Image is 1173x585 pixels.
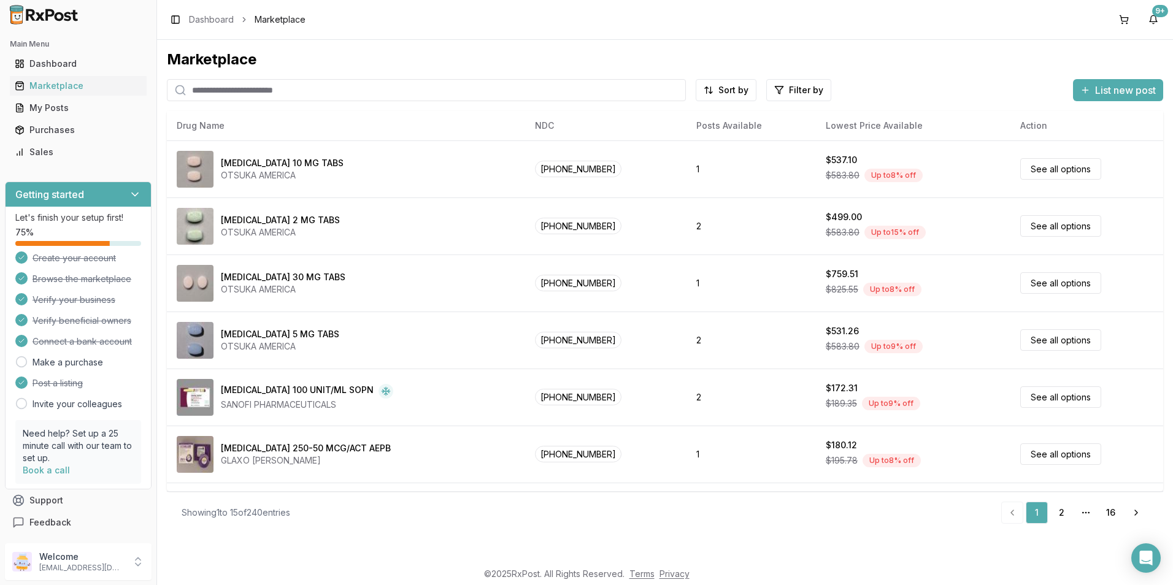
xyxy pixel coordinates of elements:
div: My Posts [15,102,142,114]
div: Dashboard [15,58,142,70]
a: See all options [1020,158,1101,180]
td: 2 [686,312,816,369]
span: Verify your business [33,294,115,306]
nav: breadcrumb [189,13,306,26]
a: Make a purchase [33,356,103,369]
a: Marketplace [10,75,147,97]
span: $583.80 [826,226,860,239]
span: List new post [1095,83,1156,97]
button: Sales [5,142,152,162]
span: 75 % [15,226,34,239]
div: $537.10 [826,154,857,166]
img: Advair Diskus 250-50 MCG/ACT AEPB [177,436,213,473]
span: $189.35 [826,397,857,410]
span: Marketplace [255,13,306,26]
span: Sort by [718,84,748,96]
p: Let's finish your setup first! [15,212,141,224]
span: Browse the marketplace [33,273,131,285]
a: My Posts [10,97,147,119]
td: 1 [686,140,816,197]
img: Abilify 2 MG TABS [177,208,213,245]
nav: pagination [1001,502,1148,524]
button: Support [5,489,152,511]
a: Go to next page [1124,502,1148,524]
span: Post a listing [33,377,83,389]
div: Showing 1 to 15 of 240 entries [182,507,290,519]
th: Lowest Price Available [816,111,1010,140]
a: Sales [10,141,147,163]
th: Action [1010,111,1163,140]
p: Need help? Set up a 25 minute call with our team to set up. [23,427,134,464]
th: Posts Available [686,111,816,140]
span: Create your account [33,252,116,264]
h2: Main Menu [10,39,147,49]
div: 9+ [1152,5,1168,17]
a: Terms [629,568,655,579]
img: Abilify 10 MG TABS [177,151,213,188]
span: $583.80 [826,169,860,182]
img: Abilify 5 MG TABS [177,322,213,359]
button: Filter by [766,79,831,101]
a: 2 [1050,502,1072,524]
img: Abilify 30 MG TABS [177,265,213,302]
a: See all options [1020,386,1101,408]
td: 1 [686,426,816,483]
div: $531.26 [826,325,859,337]
a: Purchases [10,119,147,141]
td: 2 [686,369,816,426]
a: See all options [1020,329,1101,351]
span: Verify beneficial owners [33,315,131,327]
div: OTSUKA AMERICA [221,283,345,296]
a: Invite your colleagues [33,398,122,410]
div: Open Intercom Messenger [1131,543,1161,573]
span: $583.80 [826,340,860,353]
a: Book a call [23,465,70,475]
div: [MEDICAL_DATA] 30 MG TABS [221,271,345,283]
button: List new post [1073,79,1163,101]
div: Up to 8 % off [863,283,921,296]
td: 1 [686,254,816,312]
button: Dashboard [5,54,152,74]
div: $172.31 [826,382,858,394]
div: [MEDICAL_DATA] 10 MG TABS [221,157,344,169]
div: $180.12 [826,439,857,451]
div: OTSUKA AMERICA [221,226,340,239]
a: 16 [1099,502,1121,524]
img: RxPost Logo [5,5,83,25]
div: [MEDICAL_DATA] 250-50 MCG/ACT AEPB [221,442,391,454]
span: $825.55 [826,283,858,296]
div: Up to 8 % off [863,454,921,467]
div: Marketplace [167,50,1163,69]
span: Feedback [29,516,71,529]
span: [PHONE_NUMBER] [535,389,621,405]
div: Sales [15,146,142,158]
div: $499.00 [826,211,862,223]
div: Up to 15 % off [864,226,926,239]
img: Admelog SoloStar 100 UNIT/ML SOPN [177,379,213,416]
div: SANOFI PHARMACEUTICALS [221,399,393,411]
button: 9+ [1144,10,1163,29]
div: Up to 8 % off [864,169,923,182]
span: [PHONE_NUMBER] [535,161,621,177]
a: Dashboard [189,13,234,26]
p: Welcome [39,551,125,563]
button: Feedback [5,511,152,533]
th: NDC [525,111,686,140]
span: [PHONE_NUMBER] [535,446,621,462]
span: Filter by [789,84,823,96]
a: Privacy [660,568,690,579]
td: 2 [686,197,816,254]
a: See all options [1020,443,1101,465]
div: [MEDICAL_DATA] 100 UNIT/ML SOPN [221,384,374,399]
span: [PHONE_NUMBER] [535,332,621,348]
div: Purchases [15,124,142,136]
th: Drug Name [167,111,525,140]
div: $759.51 [826,268,858,280]
div: Marketplace [15,80,142,92]
button: Purchases [5,120,152,140]
h3: Getting started [15,187,84,202]
span: [PHONE_NUMBER] [535,218,621,234]
div: OTSUKA AMERICA [221,340,339,353]
td: 2 [686,483,816,540]
button: My Posts [5,98,152,118]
